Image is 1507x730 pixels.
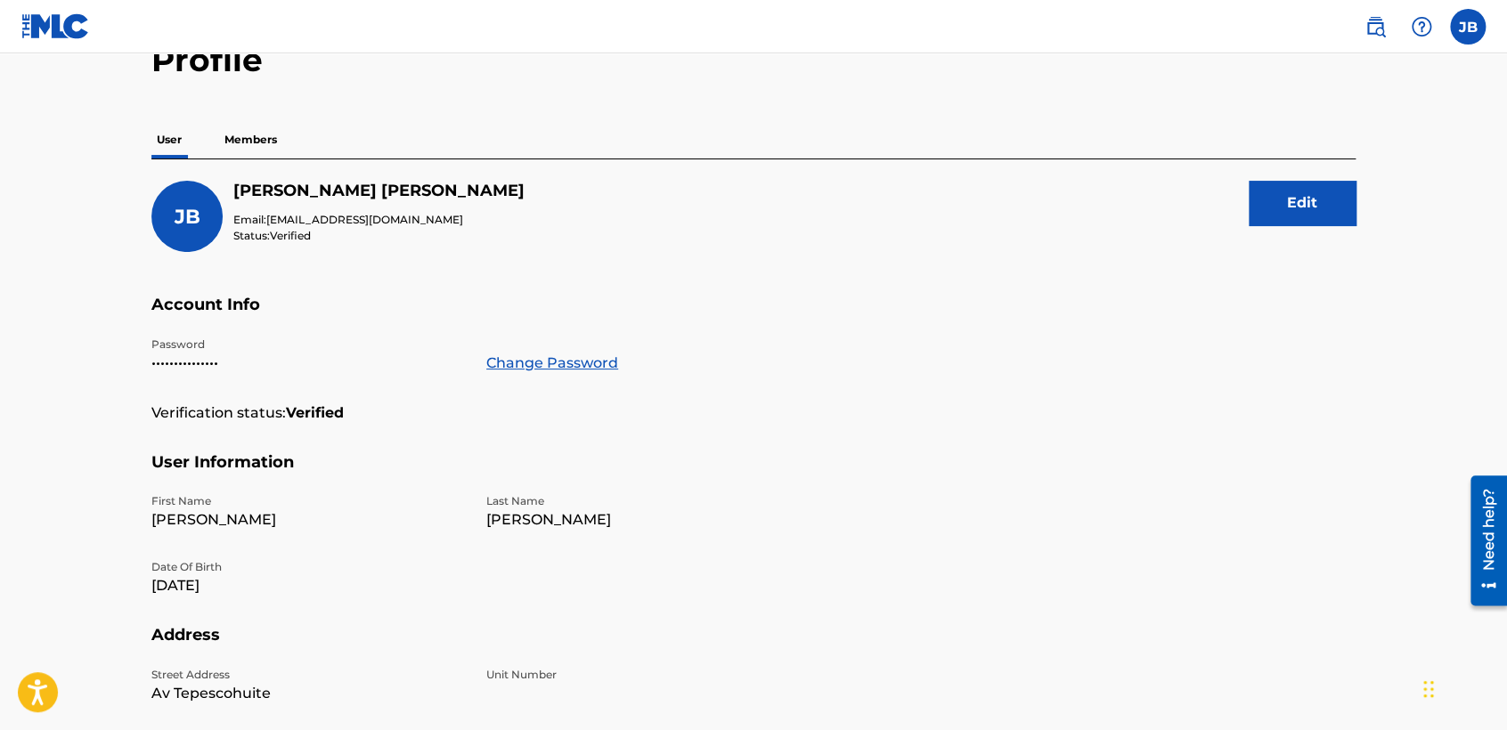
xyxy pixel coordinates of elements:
div: User Menu [1450,9,1486,45]
h5: User Information [151,452,1356,494]
h5: Josue Balderrama Carreño [233,181,525,201]
p: Street Address [151,667,465,683]
iframe: Resource Center [1457,469,1507,612]
a: Change Password [486,353,618,374]
p: First Name [151,493,465,509]
p: Last Name [486,493,800,509]
p: Unit Number [486,667,800,683]
span: [EMAIL_ADDRESS][DOMAIN_NAME] [266,213,463,226]
a: Public Search [1357,9,1393,45]
div: Help [1404,9,1439,45]
p: Status: [233,228,525,244]
div: Widget de chat [1418,645,1507,730]
div: Arrastrar [1423,662,1434,716]
p: User [151,121,187,158]
h5: Address [151,625,1356,667]
button: Edit [1249,181,1356,225]
img: search [1364,16,1386,37]
span: Verified [270,229,311,242]
p: Email: [233,212,525,228]
span: JB [175,205,200,229]
p: [PERSON_NAME] [486,509,800,531]
img: help [1411,16,1432,37]
img: MLC Logo [21,13,90,39]
p: Verification status: [151,402,286,424]
p: [PERSON_NAME] [151,509,465,531]
p: ••••••••••••••• [151,353,465,374]
p: Password [151,337,465,353]
p: Date Of Birth [151,559,465,575]
h5: Account Info [151,295,1356,337]
iframe: Chat Widget [1418,645,1507,730]
p: Av Tepescohuite [151,683,465,704]
strong: Verified [286,402,344,424]
p: [DATE] [151,575,465,596]
h2: Profile [151,40,1356,80]
p: Members [219,121,282,158]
